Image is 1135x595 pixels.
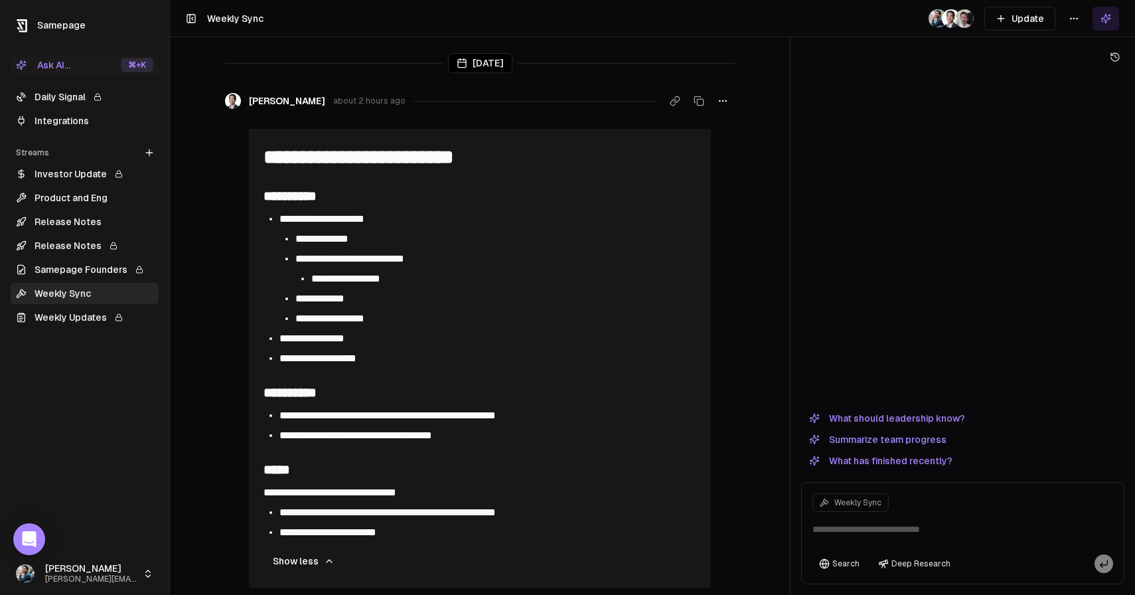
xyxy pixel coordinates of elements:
span: Samepage [37,20,86,31]
a: Release Notes [11,235,159,256]
div: Open Intercom Messenger [13,523,45,555]
img: _image [955,9,974,28]
button: [PERSON_NAME][PERSON_NAME][EMAIL_ADDRESS] [11,558,159,590]
img: 1695405595226.jpeg [929,9,947,28]
div: [DATE] [448,53,512,73]
span: [PERSON_NAME][EMAIL_ADDRESS] [45,574,137,584]
div: Streams [11,142,159,163]
a: Release Notes [11,211,159,232]
button: What has finished recently? [801,453,960,469]
a: Daily Signal [11,86,159,108]
img: _image [942,9,960,28]
img: 1695405595226.jpeg [16,564,35,583]
a: Weekly Updates [11,307,159,328]
span: about 2 hours ago [333,96,406,106]
button: Summarize team progress [801,432,954,448]
button: What should leadership know? [801,410,973,426]
a: Product and Eng [11,187,159,209]
a: Investor Update [11,163,159,185]
span: Weekly Sync [207,13,264,24]
img: _image [225,93,241,109]
button: Ask AI...⌘+K [11,54,159,76]
div: Ask AI... [16,58,70,72]
span: Weekly Sync [834,497,881,508]
button: Deep Research [871,554,957,573]
a: Samepage Founders [11,259,159,280]
a: Weekly Sync [11,283,159,304]
div: ⌘ +K [121,58,153,72]
span: [PERSON_NAME] [249,94,325,108]
a: Integrations [11,110,159,131]
span: [PERSON_NAME] [45,563,137,575]
button: Show less [262,548,345,574]
button: Search [812,554,866,573]
button: Update [984,7,1055,31]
